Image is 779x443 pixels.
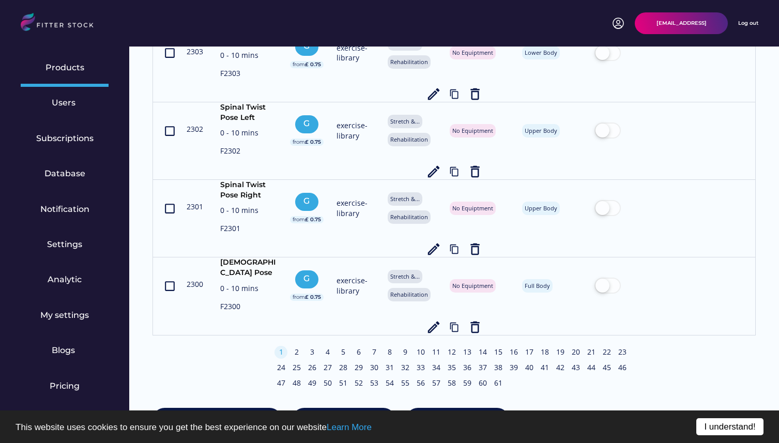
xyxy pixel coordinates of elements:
div: 0 - 10 mins [220,128,277,141]
div: 8 [383,347,396,357]
div: 34 [430,362,442,373]
text: edit [426,164,441,179]
button: crop_din [163,45,176,60]
div: exercise-library [337,276,378,296]
div: Pricing [50,380,80,392]
div: Upper Body [525,127,557,134]
div: 29 [352,362,365,373]
div: 47 [274,378,287,388]
div: 5 [337,347,349,357]
div: 40 [523,362,536,373]
div: 33 [414,362,427,373]
div: Database [44,168,85,179]
button: delete_outline [467,164,483,179]
div: 2300 [187,279,210,289]
div: Rehabilitation [390,58,428,66]
div: No Equiptment [452,127,493,134]
div: G [298,273,316,284]
div: Upper Body [525,204,557,212]
div: 48 [290,378,303,388]
div: 37 [476,362,489,373]
text: crop_din [163,124,176,137]
div: 0 - 10 mins [220,283,277,296]
button: Make selected video Live [152,408,282,433]
div: 26 [306,362,318,373]
div: £ 0.75 [305,294,321,301]
div: Rehabilitation [390,135,428,143]
div: Subscriptions [36,133,94,144]
div: No Equiptment [452,204,493,212]
div: 6 [352,347,365,357]
div: Stretch &... [390,195,420,203]
div: Spinal Twist Pose Left [220,102,277,123]
img: LOGO.svg [21,13,102,34]
button: edit [426,86,441,102]
div: 15 [492,347,505,357]
div: 55 [399,378,411,388]
text: edit [426,241,441,257]
button: crop_din [163,201,176,216]
div: 1 [274,347,287,357]
button: Upload to Algolia [406,408,509,433]
div: 12 [445,347,458,357]
div: 60 [476,378,489,388]
div: 58 [445,378,458,388]
div: 0 - 10 mins [220,50,277,63]
div: from [293,294,305,301]
div: 7 [368,347,380,357]
div: F2302 [220,146,277,159]
div: exercise-library [337,43,378,63]
div: Lower Body [525,49,557,56]
div: 41 [538,362,551,373]
div: 59 [461,378,473,388]
div: 61 [492,378,505,388]
div: F2303 [220,68,277,81]
text: crop_din [163,279,176,292]
button: delete_outline [467,319,483,335]
div: 42 [554,362,567,373]
div: Full Body [525,282,550,289]
button: crop_din [163,123,176,139]
div: 10 [414,347,427,357]
div: 14 [476,347,489,357]
div: 20 [569,347,582,357]
div: from [293,139,305,146]
div: My settings [40,310,89,321]
div: 44 [585,362,598,373]
text: delete_outline [467,241,483,257]
div: F2301 [220,223,277,236]
img: profile-circle.svg [612,17,624,29]
button: crop_din [163,278,176,294]
div: from [293,216,305,223]
div: Notification [40,204,89,215]
div: 4 [321,347,334,357]
div: 49 [306,378,318,388]
div: Products [45,62,84,73]
div: 46 [616,362,629,373]
div: Stretch &... [390,272,420,280]
div: 27 [321,362,334,373]
div: 54 [383,378,396,388]
div: Rehabilitation [390,213,428,221]
div: 35 [445,362,458,373]
div: 18 [538,347,551,357]
div: F2300 [220,301,277,314]
div: 24 [274,362,287,373]
div: Spinal Twist Pose Right [220,180,277,200]
div: 23 [616,347,629,357]
div: 19 [554,347,567,357]
div: G [298,195,316,207]
div: 39 [507,362,520,373]
div: 2 [290,347,303,357]
div: exercise-library [337,120,378,141]
div: 43 [569,362,582,373]
div: Log out [738,20,758,27]
div: 16 [507,347,520,357]
div: No Equiptment [452,49,493,56]
div: 51 [337,378,349,388]
div: 31 [383,362,396,373]
div: £ 0.75 [305,216,321,223]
